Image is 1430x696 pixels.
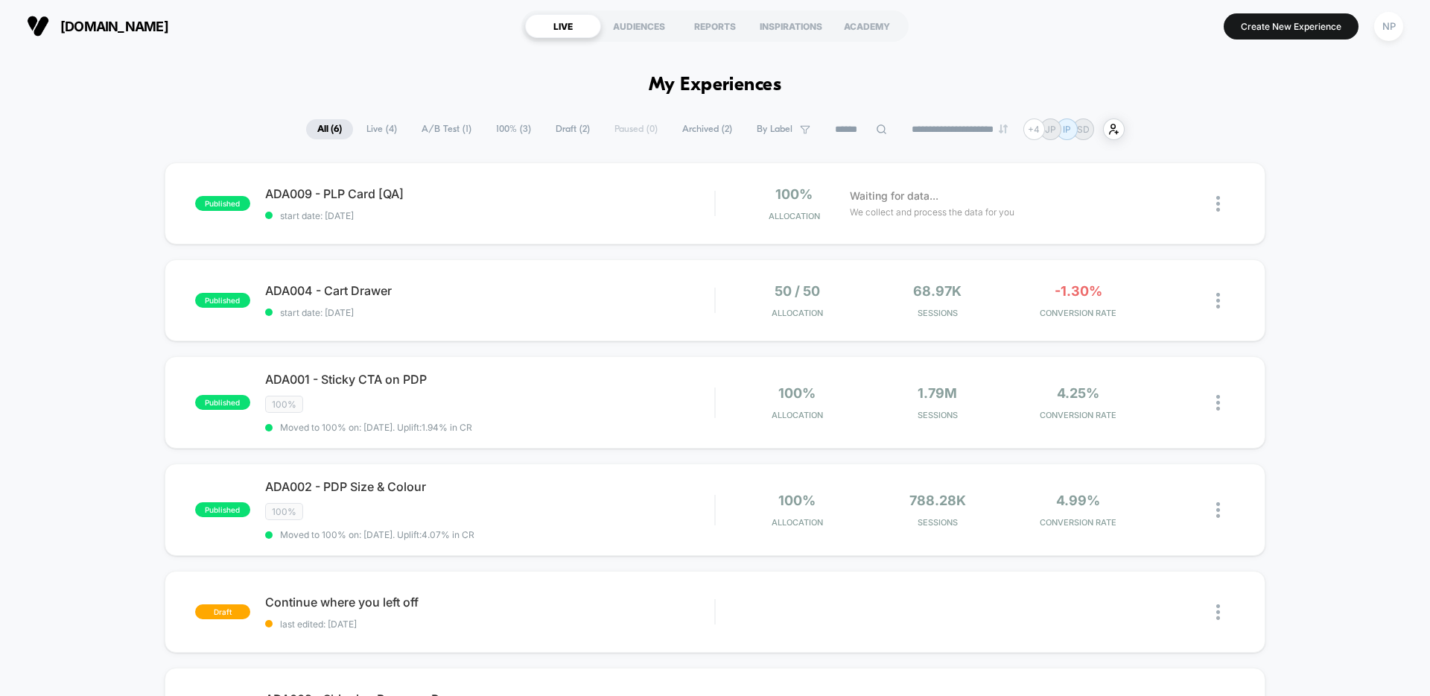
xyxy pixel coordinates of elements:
span: published [195,502,250,517]
h1: My Experiences [649,75,782,96]
span: Allocation [772,410,823,420]
span: Archived ( 2 ) [671,119,743,139]
span: 4.25% [1057,385,1099,401]
div: AUDIENCES [601,14,677,38]
span: A/B Test ( 1 ) [410,119,483,139]
div: REPORTS [677,14,753,38]
span: By Label [757,124,792,135]
span: We collect and process the data for you [850,205,1014,219]
span: -1.30% [1055,283,1102,299]
span: published [195,196,250,211]
span: draft [195,604,250,619]
p: JP [1045,124,1056,135]
span: All ( 6 ) [306,119,353,139]
img: close [1216,604,1220,620]
span: 100% [265,503,303,520]
div: LIVE [525,14,601,38]
span: last edited: [DATE] [265,619,714,630]
img: close [1216,502,1220,518]
span: 100% [778,493,816,508]
span: Sessions [871,308,1005,318]
span: CONVERSION RATE [1011,308,1145,318]
span: start date: [DATE] [265,210,714,221]
span: start date: [DATE] [265,307,714,318]
button: Create New Experience [1224,13,1358,39]
span: Allocation [769,211,820,221]
span: Moved to 100% on: [DATE] . Uplift: 1.94% in CR [280,422,472,433]
span: 100% [775,186,813,202]
button: NP [1370,11,1408,42]
img: close [1216,395,1220,411]
span: 68.97k [913,283,962,299]
span: Allocation [772,308,823,318]
img: Visually logo [27,15,49,37]
span: Draft ( 2 ) [544,119,601,139]
div: NP [1374,12,1403,41]
span: Sessions [871,410,1005,420]
span: ADA001 - Sticky CTA on PDP [265,372,714,387]
span: Sessions [871,517,1005,528]
span: Live ( 4 ) [355,119,408,139]
span: 100% ( 3 ) [485,119,542,139]
span: published [195,293,250,308]
span: 788.28k [909,493,966,508]
div: ACADEMY [829,14,905,38]
span: 1.79M [918,385,957,401]
div: INSPIRATIONS [753,14,829,38]
img: end [999,124,1008,133]
div: + 4 [1023,118,1045,140]
button: [DOMAIN_NAME] [22,14,173,38]
span: [DOMAIN_NAME] [60,19,168,34]
span: CONVERSION RATE [1011,517,1145,528]
p: SD [1077,124,1090,135]
span: 100% [265,396,303,413]
span: ADA002 - PDP Size & Colour [265,479,714,494]
span: 100% [778,385,816,401]
span: ADA004 - Cart Drawer [265,283,714,298]
p: IP [1063,124,1071,135]
span: published [195,395,250,410]
span: Continue where you left off [265,595,714,610]
span: 4.99% [1056,493,1100,508]
span: CONVERSION RATE [1011,410,1145,420]
span: 50 / 50 [775,283,820,299]
span: Waiting for data... [850,188,938,204]
span: Allocation [772,517,823,528]
span: ADA009 - PLP Card [QA] [265,186,714,201]
img: close [1216,196,1220,212]
span: Moved to 100% on: [DATE] . Uplift: 4.07% in CR [280,529,474,540]
img: close [1216,293,1220,309]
